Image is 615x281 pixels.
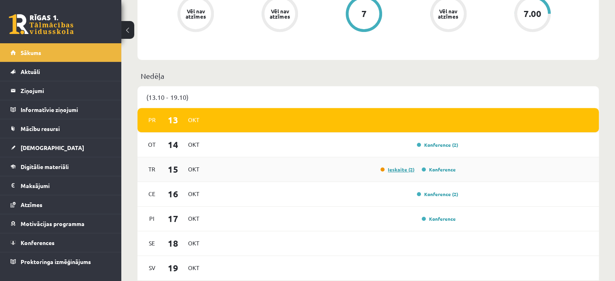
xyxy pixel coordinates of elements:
a: Mācību resursi [11,119,111,138]
legend: Maksājumi [21,176,111,195]
span: Okt [185,163,202,175]
a: Informatīvie ziņojumi [11,100,111,119]
span: 16 [161,187,186,201]
span: Aktuāli [21,68,40,75]
span: Konferences [21,239,55,246]
span: Okt [185,188,202,200]
span: 17 [161,212,186,225]
span: Okt [185,237,202,249]
div: Vēl nav atzīmes [437,8,460,19]
a: Digitālie materiāli [11,157,111,176]
span: Digitālie materiāli [21,163,69,170]
a: Konference (2) [417,191,458,197]
span: 14 [161,138,186,151]
span: Tr [144,163,161,175]
span: Proktoringa izmēģinājums [21,258,91,265]
span: Sākums [21,49,41,56]
span: 15 [161,163,186,176]
span: Okt [185,262,202,274]
a: Maksājumi [11,176,111,195]
a: Konference [422,216,456,222]
span: Pr [144,114,161,126]
span: [DEMOGRAPHIC_DATA] [21,144,84,151]
legend: Ziņojumi [21,81,111,100]
a: Konferences [11,233,111,252]
div: Vēl nav atzīmes [184,8,207,19]
a: Konference (2) [417,142,458,148]
legend: Informatīvie ziņojumi [21,100,111,119]
span: Okt [185,114,202,126]
span: Sv [144,262,161,274]
div: (13.10 - 19.10) [137,86,599,108]
div: Vēl nav atzīmes [268,8,291,19]
a: Atzīmes [11,195,111,214]
a: [DEMOGRAPHIC_DATA] [11,138,111,157]
div: 7.00 [524,9,541,18]
span: Atzīmes [21,201,42,208]
div: 7 [361,9,367,18]
span: Ce [144,188,161,200]
span: Okt [185,138,202,151]
span: 13 [161,113,186,127]
a: Rīgas 1. Tālmācības vidusskola [9,14,74,34]
span: Okt [185,212,202,225]
a: Ieskaite (2) [380,166,414,173]
a: Sākums [11,43,111,62]
span: 18 [161,237,186,250]
span: Motivācijas programma [21,220,85,227]
p: Nedēļa [141,70,596,81]
a: Ziņojumi [11,81,111,100]
span: Se [144,237,161,249]
a: Motivācijas programma [11,214,111,233]
a: Konference [422,166,456,173]
a: Aktuāli [11,62,111,81]
span: 19 [161,261,186,275]
span: Ot [144,138,161,151]
a: Proktoringa izmēģinājums [11,252,111,271]
span: Pi [144,212,161,225]
span: Mācību resursi [21,125,60,132]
